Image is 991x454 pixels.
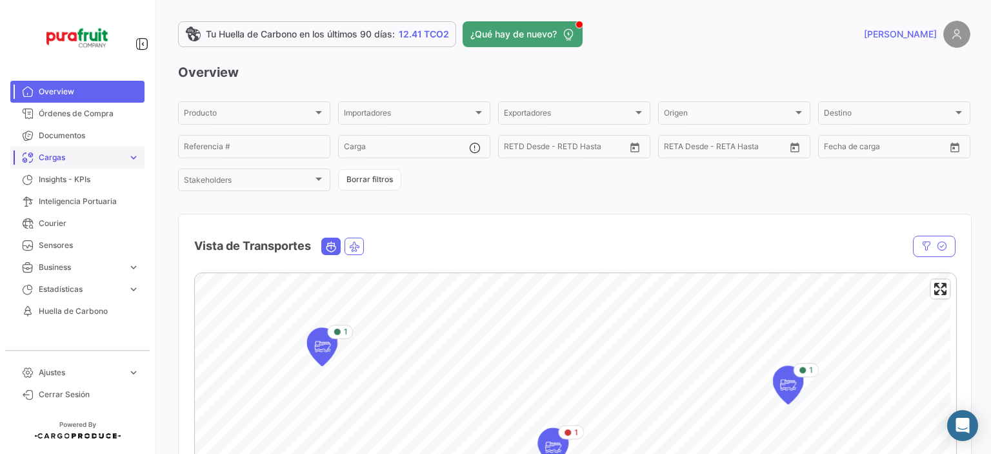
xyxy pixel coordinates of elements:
[128,284,139,295] span: expand_more
[45,15,110,60] img: Logo+PuraFruit.png
[10,234,145,256] a: Sensores
[39,130,139,141] span: Documentos
[10,212,145,234] a: Courier
[470,28,557,41] span: ¿Qué hay de nuevo?
[343,326,347,338] span: 1
[864,28,937,41] span: [PERSON_NAME]
[39,196,139,207] span: Inteligencia Portuaria
[463,21,583,47] button: ¿Qué hay de nuevo?
[39,240,139,251] span: Sensores
[128,262,139,273] span: expand_more
[856,144,914,153] input: Hasta
[39,367,123,378] span: Ajustes
[696,144,754,153] input: Hasta
[128,367,139,378] span: expand_more
[39,305,139,317] span: Huella de Carbono
[39,152,123,163] span: Cargas
[773,366,804,405] div: Map marker
[943,21,970,48] img: placeholder-user.png
[504,144,527,153] input: Desde
[399,28,449,41] span: 12.41 TCO2
[39,108,139,119] span: Órdenes de Compra
[184,110,313,119] span: Producto
[39,262,123,273] span: Business
[664,110,793,119] span: Origen
[785,138,805,157] button: Open calendar
[206,28,395,41] span: Tu Huella de Carbono en los últimos 90 días:
[178,21,456,47] a: Tu Huella de Carbono en los últimos 90 días:12.41 TCO2
[824,110,953,119] span: Destino
[10,300,145,322] a: Huella de Carbono
[345,238,363,254] button: Air
[810,365,814,377] span: 1
[184,178,313,187] span: Stakeholders
[10,191,145,212] a: Inteligencia Portuaria
[504,110,633,119] span: Exportadores
[39,218,139,229] span: Courier
[664,144,687,153] input: Desde
[931,280,950,298] button: Enter fullscreen
[338,169,401,191] button: Borrar filtros
[344,110,473,119] span: Importadores
[10,169,145,191] a: Insights - KPIs
[39,86,139,98] span: Overview
[39,174,139,185] span: Insights - KPIs
[128,152,139,163] span: expand_more
[947,410,978,441] div: Abrir Intercom Messenger
[39,284,123,295] span: Estadísticas
[574,427,578,439] span: 1
[322,238,340,254] button: Ocean
[178,63,970,81] h3: Overview
[536,144,594,153] input: Hasta
[10,103,145,125] a: Órdenes de Compra
[945,138,965,157] button: Open calendar
[625,138,645,157] button: Open calendar
[10,125,145,147] a: Documentos
[194,237,311,255] h4: Vista de Transportes
[10,81,145,103] a: Overview
[824,144,847,153] input: Desde
[39,389,139,400] span: Cerrar Sesión
[306,327,337,366] div: Map marker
